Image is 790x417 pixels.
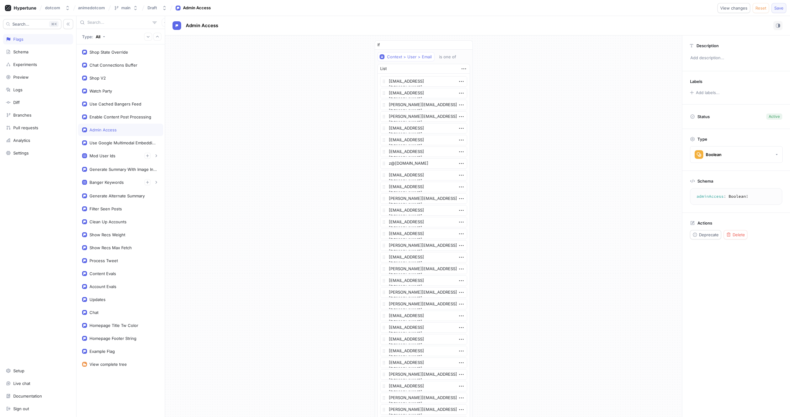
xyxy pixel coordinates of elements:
[43,3,73,13] button: dotcom
[755,6,766,10] span: Reset
[121,5,131,10] div: main
[706,152,721,157] div: Boolean
[13,100,20,105] div: Diff
[769,114,780,119] div: Active
[13,113,31,118] div: Branches
[153,33,161,41] button: Collapse all
[183,5,211,11] div: Admin Access
[380,240,467,251] textarea: [PERSON_NAME][EMAIL_ADDRESS][DOMAIN_NAME]
[89,63,137,68] div: Chat Connections Buffer
[380,264,467,274] textarea: [PERSON_NAME][EMAIL_ADDRESS][DOMAIN_NAME]
[89,76,106,81] div: Shop V2
[380,311,467,321] textarea: [EMAIL_ADDRESS][DOMAIN_NAME]
[377,52,434,61] button: Context > User > Email
[13,37,23,42] div: Flags
[13,62,37,67] div: Experiments
[89,284,116,289] div: Account Evals
[89,271,116,276] div: Content Evals
[693,191,780,202] textarea: adminAccess: Boolean!
[148,5,157,10] div: Draft
[774,6,784,10] span: Save
[387,54,432,60] div: Context > User > Email
[89,232,125,237] div: Show Recs Weight
[12,22,29,26] span: Search...
[380,346,467,356] textarea: [EMAIL_ADDRESS][DOMAIN_NAME]
[89,89,112,93] div: Watch Party
[13,406,29,411] div: Sign out
[380,287,467,298] textarea: [PERSON_NAME][EMAIL_ADDRESS][DOMAIN_NAME]
[89,180,124,185] div: Banger Keywords
[697,179,713,184] p: Schema
[13,49,28,54] div: Schema
[690,230,721,239] button: Deprecate
[733,233,745,237] span: Delete
[89,153,115,158] div: Mod User Ids
[724,230,747,239] button: Delete
[696,91,720,95] div: Add labels...
[380,205,467,216] textarea: [EMAIL_ADDRESS][DOMAIN_NAME]
[186,23,218,28] span: Admin Access
[89,323,138,328] div: Homepage Title Tw Color
[89,219,127,224] div: Clean Up Accounts
[380,111,467,122] textarea: [PERSON_NAME][EMAIL_ADDRESS][DOMAIN_NAME]
[697,221,712,225] p: Actions
[3,19,61,29] button: Search...K
[380,334,467,345] textarea: [EMAIL_ADDRESS][DOMAIN_NAME]
[13,138,30,143] div: Analytics
[380,170,467,180] textarea: [EMAIL_ADDRESS][DOMAIN_NAME]
[377,42,380,48] p: If
[13,125,38,130] div: Pull requests
[380,404,467,415] textarea: [PERSON_NAME][EMAIL_ADDRESS][DOMAIN_NAME]
[13,75,29,80] div: Preview
[380,322,467,333] textarea: [EMAIL_ADDRESS][DOMAIN_NAME]
[439,54,456,60] div: is one of
[89,310,98,315] div: Chat
[380,100,467,110] textarea: [PERSON_NAME][EMAIL_ADDRESS][DOMAIN_NAME]
[380,123,467,134] textarea: [EMAIL_ADDRESS][DOMAIN_NAME]
[380,76,467,87] textarea: [EMAIL_ADDRESS][DOMAIN_NAME]
[89,193,145,198] div: Generate Alternate Summary
[13,87,23,92] div: Logs
[13,151,29,155] div: Settings
[690,79,702,84] p: Labels
[380,299,467,309] textarea: [PERSON_NAME][EMAIL_ADDRESS][DOMAIN_NAME]
[89,297,106,302] div: Updates
[89,245,132,250] div: Show Recs Max Fetch
[697,137,707,142] p: Type
[688,53,785,63] p: Add description...
[380,275,467,286] textarea: [EMAIL_ADDRESS][DOMAIN_NAME]
[380,158,467,169] textarea: z@[DOMAIN_NAME]
[380,369,467,380] textarea: [PERSON_NAME][EMAIL_ADDRESS][DOMAIN_NAME]
[380,229,467,239] textarea: [EMAIL_ADDRESS][DOMAIN_NAME]
[80,31,107,42] button: Type: All
[89,167,157,172] div: Generate Summary With Image Input
[89,50,128,55] div: Shop State Override
[89,206,122,211] div: Filter Seen Posts
[82,34,93,39] p: Type:
[717,3,750,13] button: View changes
[145,3,169,13] button: Draft
[380,135,467,145] textarea: [EMAIL_ADDRESS][DOMAIN_NAME]
[771,3,786,13] button: Save
[89,127,117,132] div: Admin Access
[380,393,467,403] textarea: [PERSON_NAME][EMAIL_ADDRESS][DOMAIN_NAME]
[89,336,136,341] div: Homepage Footer String
[753,3,769,13] button: Reset
[89,362,127,367] div: View complete tree
[111,3,140,13] button: main
[13,368,24,373] div: Setup
[13,394,42,398] div: Documentation
[690,146,783,163] button: Boolean
[380,381,467,391] textarea: [EMAIL_ADDRESS][DOMAIN_NAME]
[13,381,30,386] div: Live chat
[380,193,467,204] textarea: [PERSON_NAME][EMAIL_ADDRESS][DOMAIN_NAME]
[380,88,467,98] textarea: [EMAIL_ADDRESS][DOMAIN_NAME]
[45,5,60,10] div: dotcom
[144,33,152,41] button: Expand all
[380,147,467,157] textarea: [EMAIL_ADDRESS][DOMAIN_NAME]
[688,89,721,97] button: Add labels...
[49,21,59,27] div: K
[89,101,141,106] div: Use Cached Bangers Feed
[89,140,157,145] div: Use Google Multimodal Embeddings
[380,357,467,368] textarea: [EMAIL_ADDRESS][DOMAIN_NAME]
